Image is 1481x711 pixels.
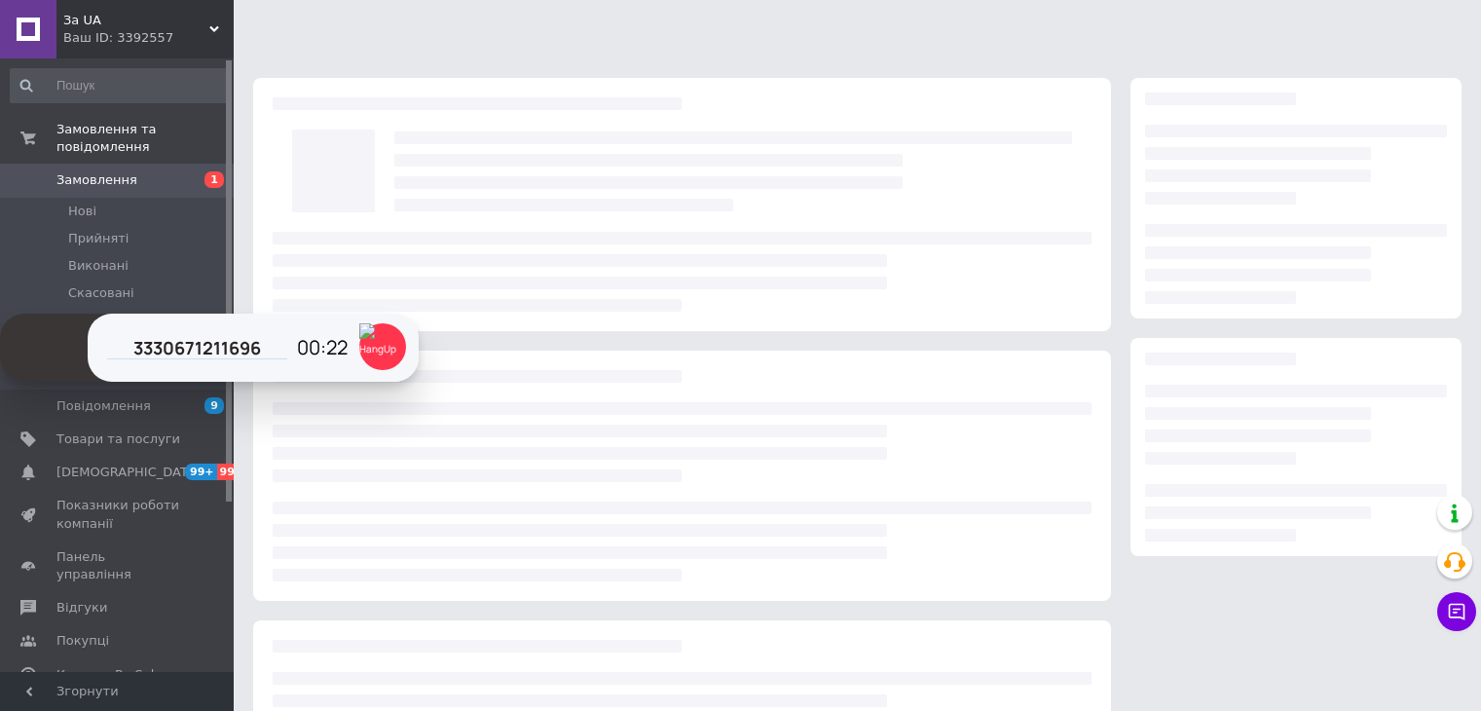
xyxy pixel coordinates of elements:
span: Повідомлення [56,397,151,415]
span: Покупці [56,632,109,650]
span: 99+ [217,464,249,480]
span: Оплачені [68,312,130,329]
span: Прийняті [68,230,129,247]
input: Пошук [10,68,230,103]
span: 99+ [185,464,217,480]
span: Замовлення та повідомлення [56,121,234,156]
span: 1 [204,171,224,188]
span: За UA [63,12,209,29]
span: Відгуки [56,599,107,617]
button: Чат з покупцем [1437,592,1476,631]
span: Виконані [68,257,129,275]
span: Товари та послуги [56,430,180,448]
span: Скасовані [68,284,134,302]
span: Показники роботи компанії [56,497,180,532]
span: [DEMOGRAPHIC_DATA] [56,464,201,481]
span: Панель управління [56,548,180,583]
span: Замовлення [56,171,137,189]
span: Каталог ProSale [56,666,162,684]
span: 9 [204,397,224,414]
span: Нові [68,203,96,220]
div: Ваш ID: 3392557 [63,29,234,47]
